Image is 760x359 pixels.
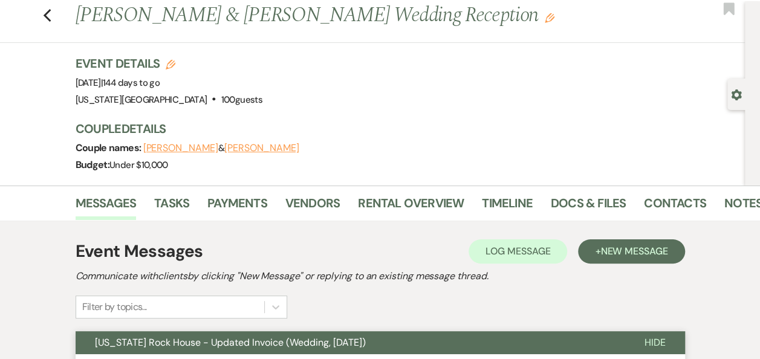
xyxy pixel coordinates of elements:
span: | [101,77,160,89]
h1: Event Messages [76,239,203,264]
span: Log Message [486,245,550,257]
h1: [PERSON_NAME] & [PERSON_NAME] Wedding Reception [76,1,606,30]
a: Vendors [285,193,340,220]
h3: Event Details [76,55,262,72]
a: Messages [76,193,137,220]
a: Rental Overview [358,193,464,220]
span: Hide [645,336,666,349]
a: Tasks [154,193,189,220]
span: Under $10,000 [109,159,168,171]
a: Timeline [482,193,533,220]
button: Log Message [469,239,567,264]
button: Hide [625,331,685,354]
span: [DATE] [76,77,160,89]
span: [US_STATE] Rock House - Updated Invoice (Wedding, [DATE]) [95,336,366,349]
span: Couple names: [76,141,143,154]
span: & [143,142,299,154]
button: +New Message [578,239,684,264]
button: [PERSON_NAME] [224,143,299,153]
a: Docs & Files [551,193,626,220]
div: Filter by topics... [82,300,147,314]
span: Budget: [76,158,110,171]
h2: Communicate with clients by clicking "New Message" or replying to an existing message thread. [76,269,685,283]
button: Open lead details [731,88,742,100]
span: 144 days to go [103,77,160,89]
span: 100 guests [221,94,262,106]
a: Contacts [644,193,706,220]
h3: Couple Details [76,120,733,137]
span: New Message [600,245,667,257]
button: [US_STATE] Rock House - Updated Invoice (Wedding, [DATE]) [76,331,625,354]
button: [PERSON_NAME] [143,143,218,153]
button: Edit [545,12,554,23]
a: Payments [207,193,267,220]
span: [US_STATE][GEOGRAPHIC_DATA] [76,94,207,106]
